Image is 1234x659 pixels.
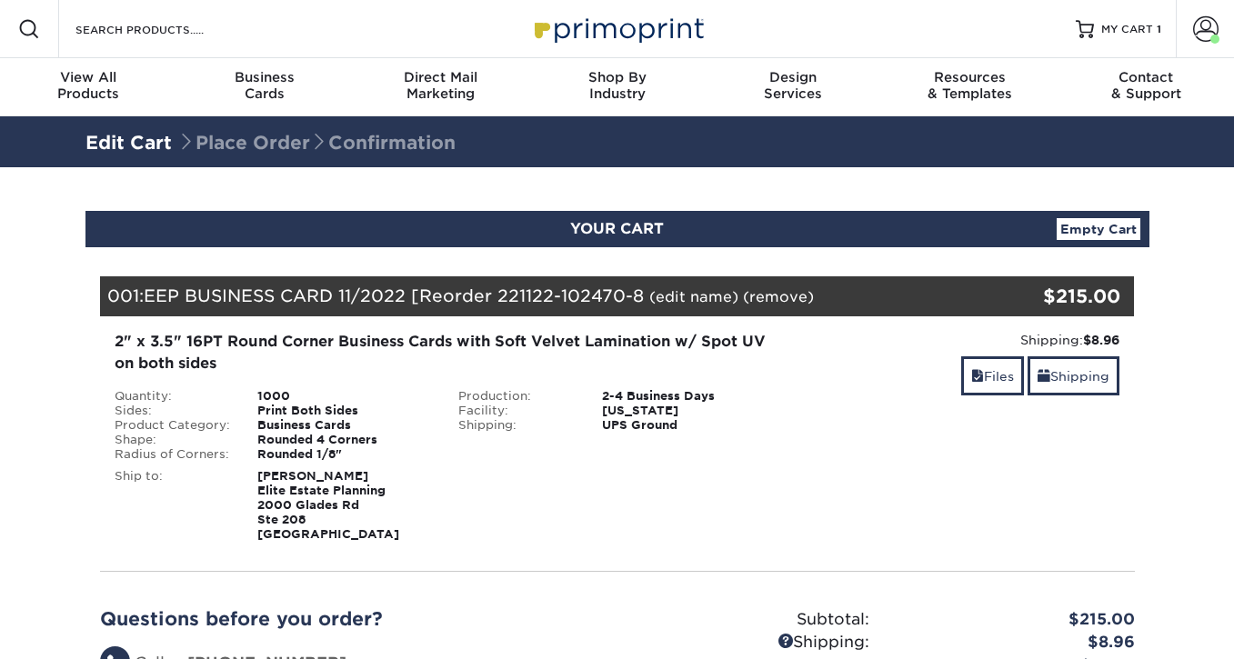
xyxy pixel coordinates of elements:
span: Contact [1058,69,1234,85]
span: Design [705,69,881,85]
div: Quantity: [101,389,245,404]
span: Resources [881,69,1058,85]
strong: $8.96 [1083,333,1119,347]
div: Shipping: [803,331,1120,349]
a: (edit name) [649,288,738,305]
span: 1 [1157,23,1161,35]
span: Direct Mail [353,69,529,85]
a: Shipping [1028,356,1119,395]
div: Business Cards [244,418,445,433]
div: 001: [100,276,962,316]
div: Shipping: [445,418,588,433]
div: UPS Ground [588,418,789,433]
a: Edit Cart [85,132,172,154]
a: Files [961,356,1024,395]
div: Facility: [445,404,588,418]
a: Direct MailMarketing [353,58,529,116]
a: DesignServices [705,58,881,116]
div: Shipping: [617,631,883,654]
div: Ship to: [101,469,245,542]
div: Shape: [101,433,245,447]
strong: [PERSON_NAME] Elite Estate Planning 2000 Glades Rd Ste 208 [GEOGRAPHIC_DATA] [257,469,399,541]
div: $215.00 [883,608,1149,632]
div: $215.00 [962,283,1121,310]
div: Rounded 4 Corners [244,433,445,447]
div: Print Both Sides [244,404,445,418]
div: Cards [176,69,353,102]
a: Shop ByIndustry [529,58,706,116]
span: MY CART [1101,22,1153,37]
div: Marketing [353,69,529,102]
a: BusinessCards [176,58,353,116]
div: & Support [1058,69,1234,102]
span: Place Order Confirmation [177,132,456,154]
div: Industry [529,69,706,102]
span: Shop By [529,69,706,85]
div: 1000 [244,389,445,404]
a: Resources& Templates [881,58,1058,116]
div: [US_STATE] [588,404,789,418]
div: Product Category: [101,418,245,433]
div: Sides: [101,404,245,418]
div: Rounded 1/8" [244,447,445,462]
span: EEP BUSINESS CARD 11/2022 [Reorder 221122-102470-8 [144,285,644,305]
h2: Questions before you order? [100,608,604,630]
div: & Templates [881,69,1058,102]
div: Services [705,69,881,102]
span: Business [176,69,353,85]
span: shipping [1038,369,1050,384]
div: $8.96 [883,631,1149,654]
div: 2-4 Business Days [588,389,789,404]
div: Production: [445,389,588,404]
a: Empty Cart [1057,218,1140,240]
input: SEARCH PRODUCTS..... [74,18,251,40]
div: Radius of Corners: [101,447,245,462]
div: Subtotal: [617,608,883,632]
a: Contact& Support [1058,58,1234,116]
span: files [971,369,984,384]
div: 2" x 3.5" 16PT Round Corner Business Cards with Soft Velvet Lamination w/ Spot UV on both sides [115,331,776,374]
img: Primoprint [527,9,708,48]
a: (remove) [743,288,814,305]
span: YOUR CART [570,220,664,237]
